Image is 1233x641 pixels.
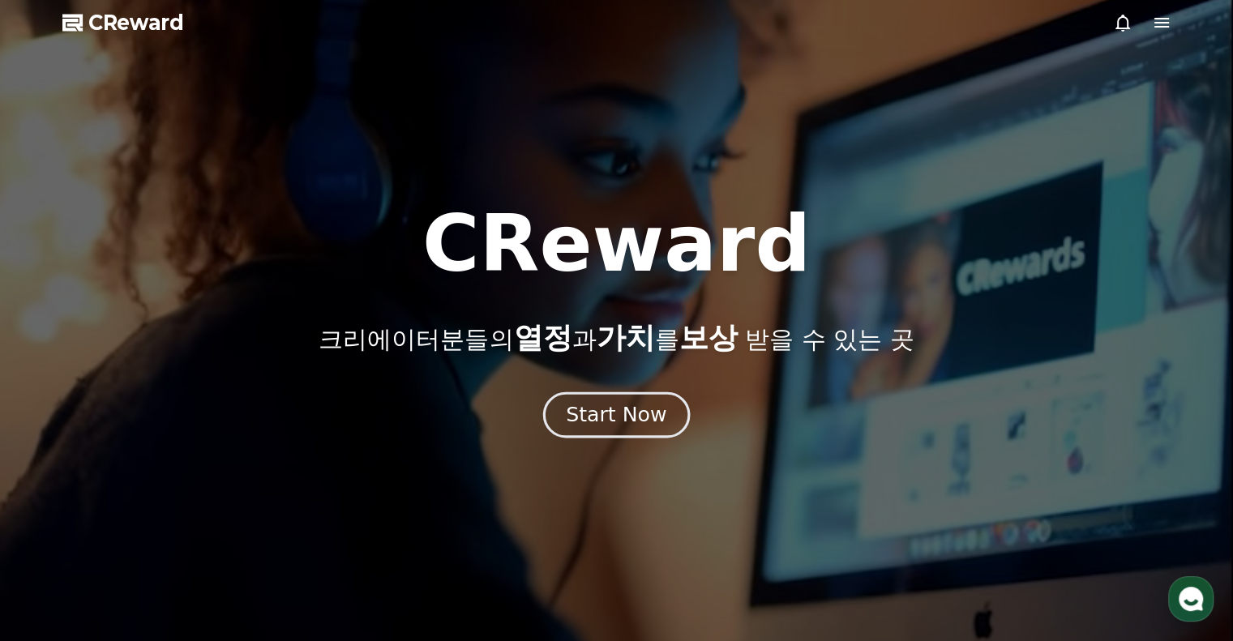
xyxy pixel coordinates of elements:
h1: CReward [422,205,811,283]
p: 크리에이터분들의 과 를 받을 수 있는 곳 [319,322,914,354]
span: CReward [88,10,184,36]
span: 보상 [679,321,737,354]
a: 설정 [209,506,311,547]
a: 홈 [5,506,107,547]
span: 홈 [51,531,61,544]
span: 열정 [513,321,572,354]
a: Start Now [546,409,687,425]
a: 대화 [107,506,209,547]
a: CReward [62,10,184,36]
div: Start Now [566,401,666,429]
span: 가치 [596,321,654,354]
span: 설정 [250,531,270,544]
span: 대화 [148,532,168,545]
button: Start Now [543,391,690,438]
